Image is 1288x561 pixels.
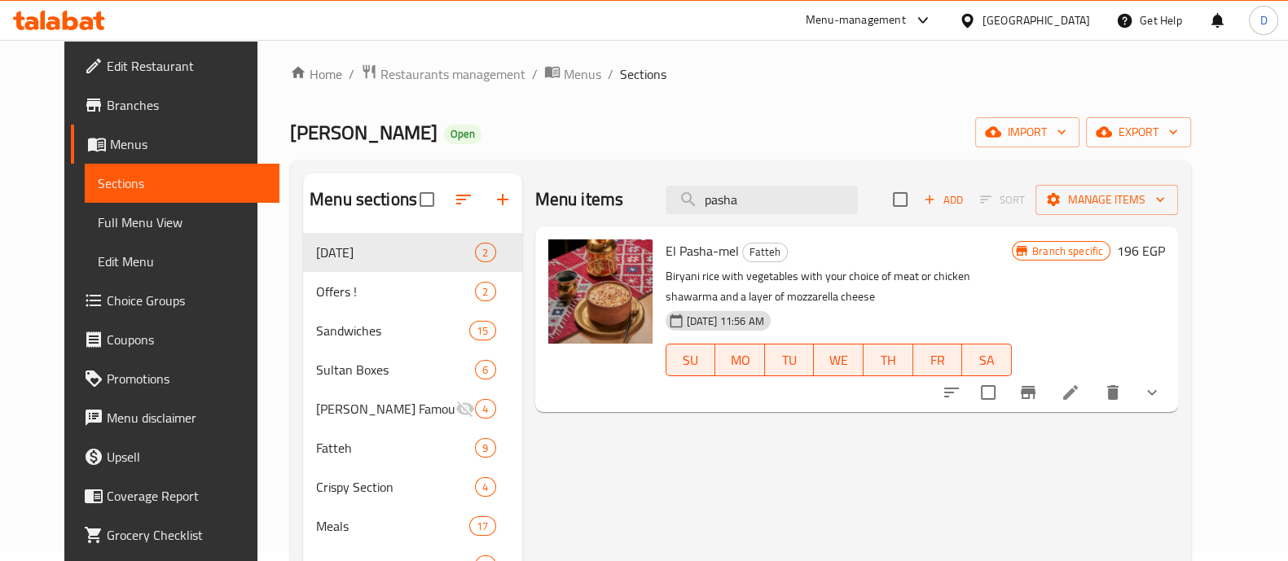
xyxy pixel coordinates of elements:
[107,447,266,467] span: Upsell
[71,437,279,476] a: Upsell
[316,438,475,458] span: Fatteh
[470,323,495,339] span: 15
[107,95,266,115] span: Branches
[71,85,279,125] a: Branches
[107,408,266,427] span: Menu disclaimer
[71,281,279,320] a: Choice Groups
[548,239,653,344] img: El Pasha-mel
[316,399,455,419] span: [PERSON_NAME] Famous
[316,360,475,379] span: Sultan Boxes
[316,243,475,262] span: [DATE]
[410,182,444,217] span: Select all sections
[303,428,522,467] div: Fatteh9
[71,515,279,554] a: Grocery Checklist
[1048,190,1165,210] span: Manage items
[962,344,1012,376] button: SA
[444,125,481,144] div: Open
[303,467,522,506] div: Crispy Section4
[475,360,495,379] div: items
[316,282,475,301] span: Offers !
[666,266,1012,307] p: Biryani rice with vegetables with your choice of meat or chicken shawarma and a layer of mozzarel...
[98,213,266,232] span: Full Menu View
[71,125,279,164] a: Menus
[608,64,613,84] li: /
[1009,373,1048,412] button: Branch-specific-item
[475,243,495,262] div: items
[476,440,495,456] span: 9
[870,348,907,372] span: TH
[349,64,354,84] li: /
[107,525,266,545] span: Grocery Checklist
[476,284,495,300] span: 2
[303,350,522,389] div: Sultan Boxes6
[765,344,815,376] button: TU
[476,362,495,378] span: 6
[303,233,522,272] div: [DATE]2
[743,243,787,261] span: Fatteh
[932,373,971,412] button: sort-choices
[303,272,522,311] div: Offers !2
[715,344,765,376] button: MO
[1099,122,1178,142] span: export
[920,348,956,372] span: FR
[380,64,525,84] span: Restaurants management
[917,187,969,213] button: Add
[483,180,522,219] button: Add section
[806,11,906,30] div: Menu-management
[107,486,266,506] span: Coverage Report
[71,320,279,359] a: Coupons
[680,313,771,329] span: [DATE] 11:56 AM
[1117,239,1165,262] h6: 196 EGP
[469,516,495,536] div: items
[310,187,417,212] h2: Menu sections
[620,64,666,84] span: Sections
[71,398,279,437] a: Menu disclaimer
[1035,185,1178,215] button: Manage items
[107,330,266,349] span: Coupons
[982,11,1090,29] div: [GEOGRAPHIC_DATA]
[969,348,1005,372] span: SA
[475,438,495,458] div: items
[98,173,266,193] span: Sections
[666,186,858,214] input: search
[921,191,965,209] span: Add
[666,344,716,376] button: SU
[673,348,710,372] span: SU
[771,348,808,372] span: TU
[290,114,437,151] span: [PERSON_NAME]
[913,344,963,376] button: FR
[107,56,266,76] span: Edit Restaurant
[1142,383,1162,402] svg: Show Choices
[476,245,495,261] span: 2
[290,64,342,84] a: Home
[814,344,864,376] button: WE
[316,516,469,536] span: Meals
[85,242,279,281] a: Edit Menu
[85,203,279,242] a: Full Menu View
[883,182,917,217] span: Select section
[316,321,469,340] span: Sandwiches
[971,375,1005,410] span: Select to update
[444,127,481,141] span: Open
[110,134,266,154] span: Menus
[290,64,1191,85] nav: breadcrumb
[303,389,522,428] div: [PERSON_NAME] Famous4
[532,64,538,84] li: /
[98,252,266,271] span: Edit Menu
[917,187,969,213] span: Add item
[71,46,279,85] a: Edit Restaurant
[820,348,857,372] span: WE
[71,476,279,515] a: Coverage Report
[107,291,266,310] span: Choice Groups
[1259,11,1267,29] span: D
[303,506,522,546] div: Meals17
[107,369,266,388] span: Promotions
[470,519,495,534] span: 17
[444,180,483,219] span: Sort sections
[475,399,495,419] div: items
[975,117,1079,147] button: import
[1026,243,1110,259] span: Branch specific
[988,122,1066,142] span: import
[666,239,739,263] span: El Pasha-mel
